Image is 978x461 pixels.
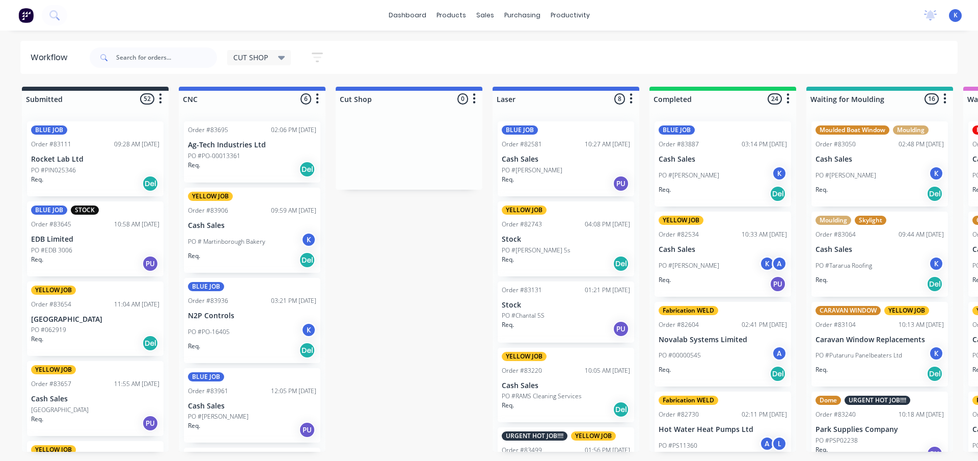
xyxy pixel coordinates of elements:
div: Del [142,335,158,351]
p: Req. [659,365,671,374]
p: Req. [502,175,514,184]
p: Req. [502,255,514,264]
div: L [772,436,787,451]
div: K [301,322,316,338]
div: 02:11 PM [DATE] [742,410,787,419]
p: [GEOGRAPHIC_DATA] [31,315,159,324]
div: BLUE JOB [659,125,695,135]
div: Order #83936 [188,296,228,305]
p: [GEOGRAPHIC_DATA] [31,405,89,415]
p: Cash Sales [31,395,159,403]
p: PO #[PERSON_NAME] [502,166,562,175]
p: Req. [31,335,43,344]
div: 01:21 PM [DATE] [585,286,630,295]
p: N2P Controls [188,312,316,320]
p: PO #PO-16405 [188,327,230,337]
p: Cash Sales [816,155,944,164]
div: Order #82743 [502,220,542,229]
div: PU [299,422,315,438]
p: Stock [502,301,630,310]
p: Req. [31,175,43,184]
div: 03:21 PM [DATE] [271,296,316,305]
div: 02:06 PM [DATE] [271,125,316,135]
div: BLUE JOBOrder #8393603:21 PM [DATE]N2P ControlsPO #PO-16405KReq.Del [184,278,320,363]
p: Cash Sales [659,155,787,164]
div: BLUE JOBOrder #8396112:05 PM [DATE]Cash SalesPO #[PERSON_NAME]Req.PU [184,368,320,443]
div: productivity [546,8,595,23]
div: YELLOW JOBOrder #8365411:04 AM [DATE][GEOGRAPHIC_DATA]PO #062919Req.Del [27,281,164,356]
div: Del [927,186,943,202]
div: Moulded Boat Window [816,125,889,135]
div: Order #83961 [188,387,228,396]
div: 10:27 AM [DATE] [585,140,630,149]
div: YELLOW JOB [31,445,76,454]
p: Req. [31,415,43,424]
p: Novalab Systems Limited [659,336,787,344]
div: Del [770,186,786,202]
div: PU [613,175,629,192]
p: Hot Water Heat Pumps Ltd [659,425,787,434]
div: Del [142,175,158,192]
div: CARAVAN WINDOWYELLOW JOBOrder #8310410:13 AM [DATE]Caravan Window ReplacementsPO #Putaruru Panelb... [811,302,948,387]
p: PO #EDB 3006 [31,246,72,255]
p: Req. [659,185,671,194]
div: Order #82604 [659,320,699,329]
div: A [759,436,775,451]
div: Order #83220 [502,366,542,375]
div: 10:13 AM [DATE] [899,320,944,329]
div: YELLOW JOBOrder #8390609:59 AM [DATE]Cash SalesPO # Martinborough BakeryKReq.Del [184,188,320,273]
div: URGENT HOT JOB!!!! [502,431,567,441]
p: Cash Sales [188,402,316,411]
div: Order #83050 [816,140,856,149]
div: Del [927,276,943,292]
div: Skylight [855,216,886,225]
div: Del [927,366,943,382]
div: A [772,256,787,271]
p: Req. [816,445,828,454]
div: Del [770,366,786,382]
div: BLUE JOB [502,125,538,135]
div: K [301,232,316,247]
div: Order #83240 [816,410,856,419]
p: PO #[PERSON_NAME] [659,261,719,270]
div: Order #83645 [31,220,71,229]
div: Order #8313101:21 PM [DATE]StockPO #Chantal 5SReq.PU [498,281,634,343]
p: EDB Limited [31,235,159,244]
div: A [772,346,787,361]
div: Order #83111 [31,140,71,149]
p: Cash Sales [188,221,316,230]
div: Order #83064 [816,230,856,239]
div: URGENT HOT JOB!!!! [845,396,910,405]
div: PU [613,321,629,337]
p: PO #062919 [31,325,66,335]
p: Cash Sales [816,245,944,254]
div: 04:08 PM [DATE] [585,220,630,229]
div: Order #83104 [816,320,856,329]
div: 09:44 AM [DATE] [899,230,944,239]
div: 03:14 PM [DATE] [742,140,787,149]
div: Del [299,342,315,358]
p: PO # Martinborough Bakery [188,237,265,246]
div: 02:48 PM [DATE] [899,140,944,149]
div: Order #83131 [502,286,542,295]
div: PU [142,415,158,431]
p: Req. [188,342,200,351]
div: K [759,256,775,271]
a: dashboard [384,8,431,23]
div: YELLOW JOB [31,286,76,295]
img: Factory [18,8,34,23]
div: 10:05 AM [DATE] [585,366,630,375]
div: K [929,166,944,181]
div: BLUE JOBOrder #8258110:27 AM [DATE]Cash SalesPO #[PERSON_NAME]Req.PU [498,121,634,196]
iframe: Intercom live chat [943,426,968,451]
div: Del [613,401,629,418]
p: Req. [502,401,514,410]
div: Order #83695 [188,125,228,135]
p: PO #00000545 [659,351,701,360]
p: Req. [188,251,200,261]
p: PO #Tararua Roofing [816,261,872,270]
p: Req. [816,185,828,194]
p: Ag-Tech Industries Ltd [188,141,316,149]
span: CUT SHOP [233,52,268,63]
p: PO #Chantal 5S [502,311,545,320]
